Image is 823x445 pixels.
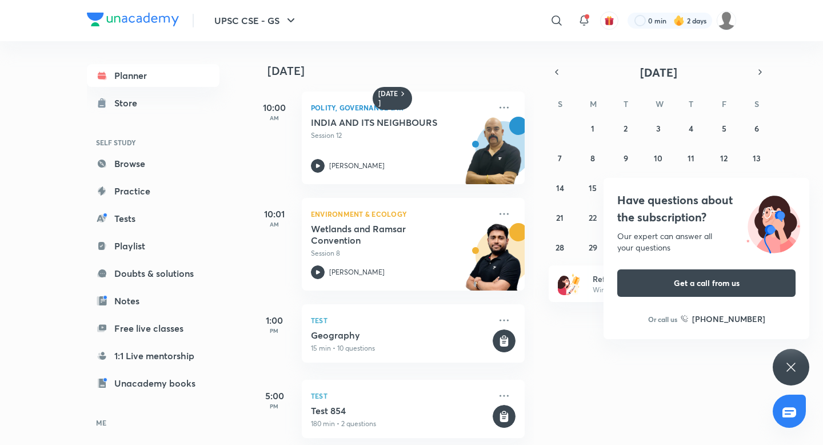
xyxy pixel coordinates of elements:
button: September 11, 2025 [682,149,700,167]
h5: Test 854 [311,405,490,416]
abbr: September 9, 2025 [624,153,628,164]
img: avatar [604,15,614,26]
a: Free live classes [87,317,219,340]
button: September 21, 2025 [551,208,569,227]
p: [PERSON_NAME] [329,161,385,171]
h6: [PHONE_NUMBER] [692,313,765,325]
abbr: Monday [590,98,597,109]
h5: 10:00 [251,101,297,114]
p: Polity, Governance & IR [311,101,490,114]
abbr: September 3, 2025 [656,123,661,134]
button: September 28, 2025 [551,238,569,256]
abbr: September 14, 2025 [556,182,564,193]
span: [DATE] [640,65,677,80]
button: September 12, 2025 [715,149,733,167]
button: September 14, 2025 [551,178,569,197]
p: 15 min • 10 questions [311,343,490,353]
h4: [DATE] [267,64,536,78]
p: PM [251,327,297,334]
button: September 15, 2025 [584,178,602,197]
a: Unacademy books [87,372,219,395]
abbr: September 12, 2025 [720,153,728,164]
p: [PERSON_NAME] [329,267,385,277]
h5: 5:00 [251,389,297,403]
h6: ME [87,413,219,432]
p: Win a laptop, vouchers & more [593,285,733,295]
button: September 29, 2025 [584,238,602,256]
button: Get a call from us [617,269,796,297]
abbr: Sunday [558,98,562,109]
img: streak [673,15,685,26]
h6: Refer friends [593,273,733,285]
abbr: Friday [722,98,726,109]
button: September 6, 2025 [748,119,766,137]
button: September 2, 2025 [617,119,635,137]
a: Planner [87,64,219,87]
abbr: Thursday [689,98,693,109]
a: Company Logo [87,13,179,29]
abbr: September 1, 2025 [591,123,594,134]
h5: 1:00 [251,313,297,327]
button: September 9, 2025 [617,149,635,167]
abbr: September 10, 2025 [654,153,662,164]
abbr: September 2, 2025 [624,123,628,134]
button: September 5, 2025 [715,119,733,137]
abbr: Saturday [754,98,759,109]
p: AM [251,221,297,228]
p: Or call us [648,314,677,324]
h5: Wetlands and Ramsar Convention [311,223,453,246]
p: PM [251,403,297,410]
a: 1:1 Live mentorship [87,344,219,367]
abbr: September 11, 2025 [688,153,694,164]
abbr: September 7, 2025 [558,153,562,164]
a: Doubts & solutions [87,262,219,285]
a: Tests [87,207,219,230]
a: Playlist [87,235,219,257]
abbr: Wednesday [656,98,664,109]
p: Environment & Ecology [311,207,490,221]
a: Store [87,92,219,114]
p: Test [311,313,490,327]
h6: [DATE] [378,89,398,108]
abbr: September 22, 2025 [589,212,597,223]
button: September 4, 2025 [682,119,700,137]
img: unacademy [462,223,525,302]
abbr: Tuesday [624,98,628,109]
img: Company Logo [87,13,179,26]
p: 180 min • 2 questions [311,419,490,429]
p: Session 8 [311,248,490,259]
a: Browse [87,152,219,175]
button: September 7, 2025 [551,149,569,167]
h6: SELF STUDY [87,133,219,152]
button: September 8, 2025 [584,149,602,167]
a: [PHONE_NUMBER] [681,313,765,325]
h4: Have questions about the subscription? [617,192,796,226]
button: [DATE] [565,64,752,80]
abbr: September 28, 2025 [556,242,564,253]
h5: INDIA AND ITS NEIGHBOURS [311,117,453,128]
abbr: September 21, 2025 [556,212,564,223]
button: UPSC CSE - GS [207,9,305,32]
button: avatar [600,11,618,30]
abbr: September 15, 2025 [589,182,597,193]
img: referral [558,272,581,295]
p: AM [251,114,297,121]
img: ttu_illustration_new.svg [737,192,809,253]
a: Notes [87,289,219,312]
button: September 13, 2025 [748,149,766,167]
button: September 1, 2025 [584,119,602,137]
button: September 10, 2025 [649,149,668,167]
img: wassim [717,11,736,30]
abbr: September 6, 2025 [754,123,759,134]
h5: 10:01 [251,207,297,221]
abbr: September 13, 2025 [753,153,761,164]
div: Store [114,96,144,110]
abbr: September 8, 2025 [590,153,595,164]
button: September 3, 2025 [649,119,668,137]
abbr: September 5, 2025 [722,123,726,134]
p: Session 12 [311,130,490,141]
p: Test [311,389,490,403]
button: September 22, 2025 [584,208,602,227]
div: Our expert can answer all your questions [617,231,796,253]
h5: Geography [311,329,490,341]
